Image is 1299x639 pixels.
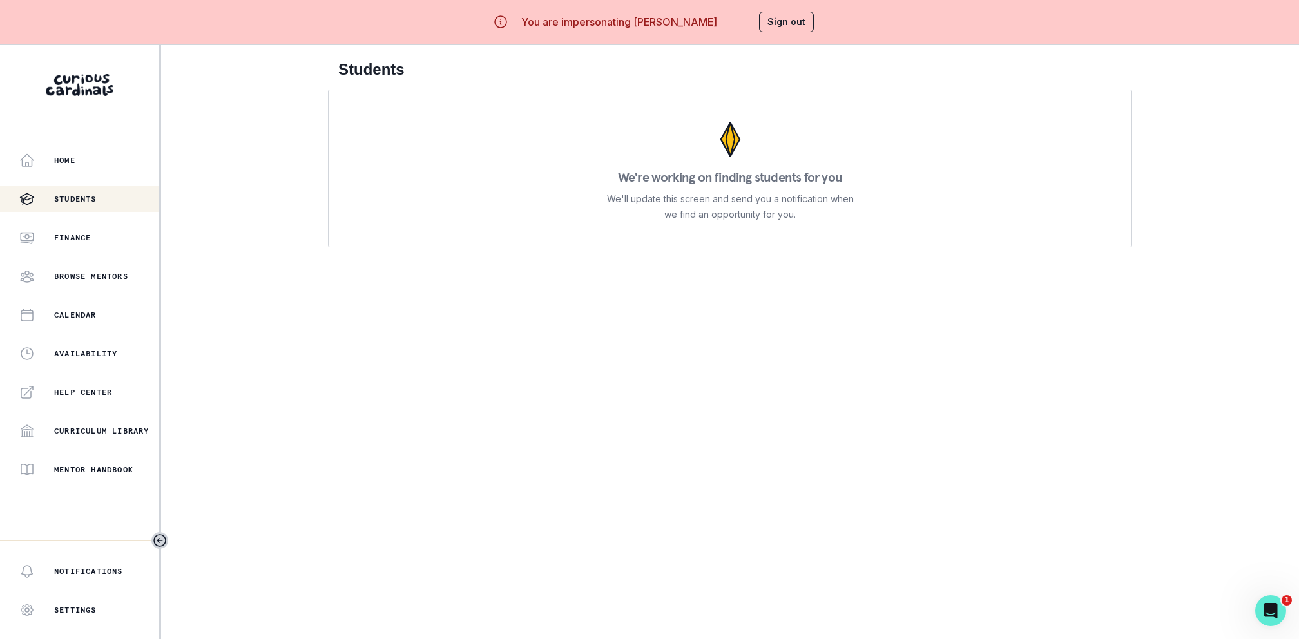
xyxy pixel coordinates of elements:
p: Curriculum Library [54,426,149,436]
button: Toggle sidebar [151,532,168,549]
iframe: Intercom live chat [1255,595,1286,626]
p: Finance [54,233,91,243]
p: Settings [54,605,97,615]
p: Notifications [54,566,123,577]
p: Availability [54,348,117,359]
p: We'll update this screen and send you a notification when we find an opportunity for you. [606,191,854,222]
p: Calendar [54,310,97,320]
p: Help Center [54,387,112,397]
p: Mentor Handbook [54,464,133,475]
p: Browse Mentors [54,271,128,281]
p: We're working on finding students for you [618,171,842,184]
p: You are impersonating [PERSON_NAME] [521,14,717,30]
span: 1 [1282,595,1292,606]
p: Students [54,194,97,204]
img: Curious Cardinals Logo [46,74,113,96]
p: Home [54,155,75,166]
h2: Students [338,61,1122,79]
button: Sign out [759,12,814,32]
